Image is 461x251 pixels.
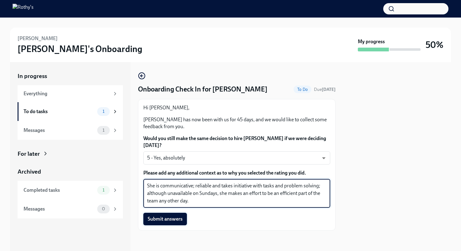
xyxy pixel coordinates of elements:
[18,72,123,80] a: In progress
[18,121,123,140] a: Messages1
[143,170,330,176] label: Please add any additional context as to why you selected the rating you did.
[18,168,123,176] a: Archived
[18,150,123,158] a: For later
[99,188,108,192] span: 1
[18,150,40,158] div: For later
[18,102,123,121] a: To do tasks1
[18,181,123,200] a: Completed tasks1
[24,187,95,194] div: Completed tasks
[24,90,110,97] div: Everything
[358,38,385,45] strong: My progress
[147,182,326,205] textarea: She is communicative; reliable and takes initiative with tasks and problem solving; although unav...
[18,35,58,42] h6: [PERSON_NAME]
[143,213,187,225] button: Submit answers
[148,216,183,222] span: Submit answers
[294,87,311,92] span: To Do
[24,108,95,115] div: To do tasks
[24,206,95,212] div: Messages
[138,85,268,94] h4: Onboarding Check In for [PERSON_NAME]
[24,127,95,134] div: Messages
[18,85,123,102] a: Everything
[143,151,330,165] div: 5 - Yes, absolutely
[143,135,330,149] label: Would you still make the same decision to hire [PERSON_NAME] if we were deciding [DATE]?
[99,109,108,114] span: 1
[18,43,142,55] h3: [PERSON_NAME]'s Onboarding
[143,104,330,111] p: Hi [PERSON_NAME],
[98,207,109,211] span: 0
[314,87,336,92] span: Due
[426,39,443,50] h3: 50%
[322,87,336,92] strong: [DATE]
[143,116,330,130] p: [PERSON_NAME] has now been with us for 45 days, and we would like to collect some feedback from you.
[18,200,123,218] a: Messages0
[314,86,336,92] span: October 12th, 2025 12:00
[99,128,108,133] span: 1
[13,4,34,14] img: Rothy's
